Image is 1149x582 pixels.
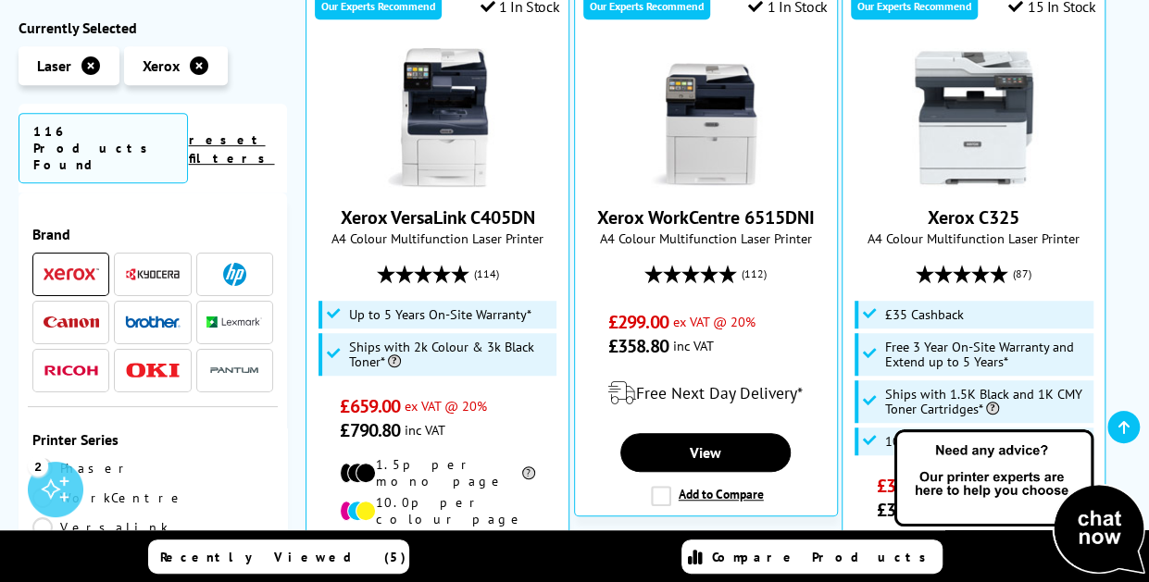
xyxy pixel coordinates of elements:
[28,455,48,476] div: 2
[206,360,262,382] img: Pantum
[340,418,400,442] span: £790.80
[852,229,1095,247] span: A4 Colour Multifunction Laser Printer
[405,397,487,415] span: ex VAT @ 20%
[636,48,775,187] img: Xerox WorkCentre 6515DNI
[206,263,262,286] a: HP
[206,311,262,334] a: Lexmark
[608,334,668,358] span: £358.80
[160,549,406,565] span: Recently Viewed (5)
[349,340,553,369] span: Ships with 2k Colour & 3k Black Toner*
[316,229,559,247] span: A4 Colour Multifunction Laser Printer
[474,256,499,291] span: (114)
[125,363,181,378] img: OKI
[636,172,775,191] a: Xerox WorkCentre 6515DNI
[905,48,1043,187] img: Xerox C325
[681,539,943,574] a: Compare Products
[44,268,99,281] img: Xerox
[341,205,535,229] a: Xerox VersaLink C405DN
[368,172,507,191] a: Xerox VersaLink C405DN
[608,310,668,334] span: £299.00
[32,517,169,538] a: VersaLink
[32,225,273,243] span: Brand
[712,549,936,565] span: Compare Products
[928,205,1019,229] a: Xerox C325
[32,430,273,449] span: Printer Series
[885,434,1088,449] span: 10% Off Using Coupon Code [DATE]
[37,56,71,75] span: Laser
[44,316,99,328] img: Canon
[44,365,99,376] img: Ricoh
[223,263,246,286] img: HP
[206,359,262,382] a: Pantum
[125,267,181,281] img: Kyocera
[742,256,767,291] span: (112)
[143,56,180,75] span: Xerox
[885,340,1089,369] span: Free 3 Year On-Site Warranty and Extend up to 5 Years*
[905,172,1043,191] a: Xerox C325
[349,307,531,322] span: Up to 5 Years On-Site Warranty*
[206,317,262,328] img: Lexmark
[673,337,714,354] span: inc VAT
[885,387,1089,416] span: Ships with 1.5K Black and 1K CMY Toner Cartridges*
[340,394,400,418] span: £659.00
[44,311,99,334] a: Canon
[125,316,181,328] img: Brother
[405,421,445,439] span: inc VAT
[32,488,185,508] a: WorkCentre
[673,313,756,330] span: ex VAT @ 20%
[885,307,964,322] span: £35 Cashback
[890,427,1149,578] img: Open Live Chat window
[597,205,815,229] a: Xerox WorkCentre 6515DNI
[368,48,507,187] img: Xerox VersaLink C405DN
[584,367,828,419] div: modal_delivery
[32,458,153,478] a: Phaser
[340,494,534,527] li: 10.0p per colour page
[125,359,181,382] a: OKI
[584,229,828,247] span: A4 Colour Multifunction Laser Printer
[340,456,534,489] li: 1.5p per mono page
[1013,256,1031,291] span: (87)
[19,19,287,37] div: Currently Selected
[44,359,99,382] a: Ricoh
[651,486,764,506] label: Add to Compare
[125,263,181,286] a: Kyocera
[19,113,188,183] span: 116 Products Found
[148,539,409,574] a: Recently Viewed (5)
[876,474,936,498] span: £305.00
[44,263,99,286] a: Xerox
[125,311,181,334] a: Brother
[188,131,274,167] a: reset filters
[876,498,936,522] span: £366.00
[620,433,791,472] a: View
